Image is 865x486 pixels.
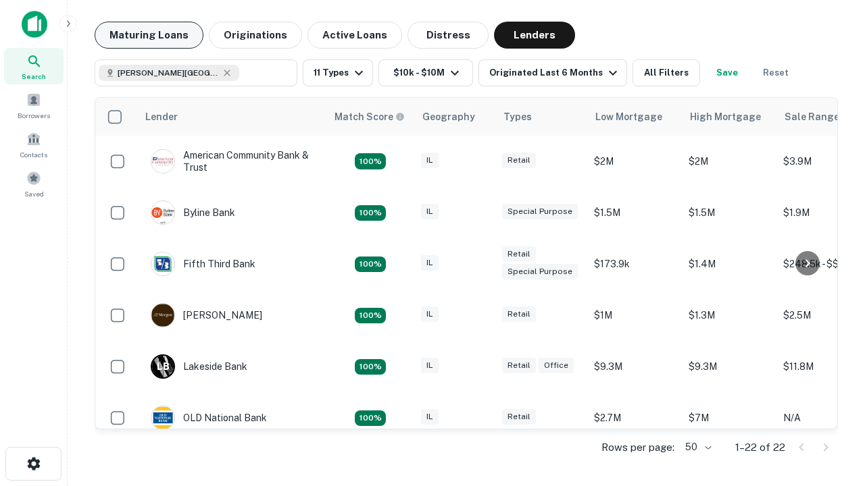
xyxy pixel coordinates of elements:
[421,255,439,271] div: IL
[151,200,235,225] div: Byline Bank
[151,303,262,327] div: [PERSON_NAME]
[151,252,174,275] img: picture
[95,22,203,49] button: Maturing Loans
[151,406,267,430] div: OLD National Bank
[421,306,439,322] div: IL
[587,187,682,238] td: $1.5M
[587,238,682,290] td: $173.9k
[680,437,714,457] div: 50
[587,392,682,443] td: $2.7M
[151,149,313,173] div: American Community Bank & Trust
[151,252,255,276] div: Fifth Third Bank
[587,136,682,187] td: $2M
[502,306,536,322] div: Retail
[151,406,174,429] img: picture
[422,109,475,125] div: Geography
[502,204,578,219] div: Special Purpose
[355,359,386,375] div: Matching Properties: 3, hasApolloMatch: undefined
[601,439,674,456] p: Rows per page:
[18,110,50,121] span: Borrowers
[682,392,776,443] td: $7M
[24,188,44,199] span: Saved
[414,98,495,136] th: Geography
[355,205,386,221] div: Matching Properties: 2, hasApolloMatch: undefined
[335,109,402,124] h6: Match Score
[682,187,776,238] td: $1.5M
[502,264,578,279] div: Special Purpose
[118,67,219,79] span: [PERSON_NAME][GEOGRAPHIC_DATA], [GEOGRAPHIC_DATA]
[539,358,574,373] div: Office
[4,165,64,202] a: Saved
[20,149,47,160] span: Contacts
[151,304,174,327] img: picture
[478,59,627,86] button: Originated Last 6 Months
[503,109,532,125] div: Types
[151,150,174,173] img: picture
[797,378,865,443] iframe: Chat Widget
[489,65,621,81] div: Originated Last 6 Months
[706,59,749,86] button: Save your search to get updates of matches that match your search criteria.
[502,246,536,262] div: Retail
[22,71,46,82] span: Search
[157,360,169,374] p: L B
[682,290,776,341] td: $1.3M
[407,22,489,49] button: Distress
[421,153,439,168] div: IL
[633,59,700,86] button: All Filters
[355,308,386,324] div: Matching Properties: 2, hasApolloMatch: undefined
[326,98,414,136] th: Capitalize uses an advanced AI algorithm to match your search with the best lender. The match sco...
[137,98,326,136] th: Lender
[307,22,402,49] button: Active Loans
[355,256,386,273] div: Matching Properties: 2, hasApolloMatch: undefined
[421,409,439,425] div: IL
[4,126,64,163] a: Contacts
[690,109,761,125] div: High Mortgage
[682,136,776,187] td: $2M
[378,59,473,86] button: $10k - $10M
[494,22,575,49] button: Lenders
[151,354,247,379] div: Lakeside Bank
[4,87,64,124] a: Borrowers
[502,409,536,425] div: Retail
[587,341,682,392] td: $9.3M
[785,109,839,125] div: Sale Range
[587,290,682,341] td: $1M
[735,439,785,456] p: 1–22 of 22
[303,59,373,86] button: 11 Types
[682,341,776,392] td: $9.3M
[754,59,797,86] button: Reset
[355,410,386,427] div: Matching Properties: 2, hasApolloMatch: undefined
[421,204,439,219] div: IL
[335,109,405,124] div: Capitalize uses an advanced AI algorithm to match your search with the best lender. The match sco...
[502,153,536,168] div: Retail
[151,201,174,224] img: picture
[421,358,439,373] div: IL
[495,98,587,136] th: Types
[502,358,536,373] div: Retail
[22,11,47,38] img: capitalize-icon.png
[682,238,776,290] td: $1.4M
[682,98,776,136] th: High Mortgage
[4,48,64,84] a: Search
[587,98,682,136] th: Low Mortgage
[209,22,302,49] button: Originations
[355,153,386,169] div: Matching Properties: 2, hasApolloMatch: undefined
[145,109,178,125] div: Lender
[595,109,662,125] div: Low Mortgage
